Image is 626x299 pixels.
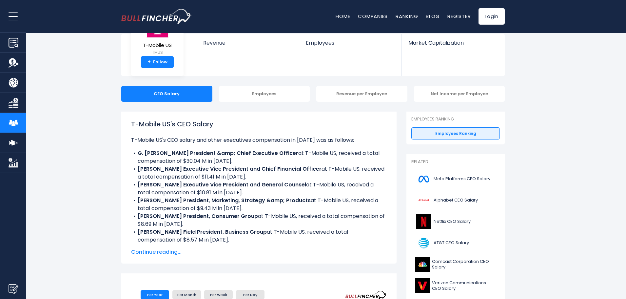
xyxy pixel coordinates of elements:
[411,277,500,295] a: Verizon Communications CEO Salary
[203,40,293,46] span: Revenue
[131,248,387,256] span: Continue reading...
[143,43,172,48] span: T-Mobile US
[479,8,505,25] a: Login
[299,34,401,57] a: Employees
[121,86,212,102] div: CEO Salary
[411,234,500,252] a: AT&T CEO Salary
[402,34,504,57] a: Market Capitalization
[138,181,306,188] b: [PERSON_NAME] Executive Vice President and General Counsel
[358,13,388,20] a: Companies
[131,212,387,228] li: at T-Mobile US, received a total compensation of $8.69 M in [DATE].
[141,56,174,68] a: +Follow
[131,165,387,181] li: at T-Mobile US, received a total compensation of $11.41 M in [DATE].
[131,228,387,244] li: at T-Mobile US, received a total compensation of $8.57 M in [DATE].
[411,191,500,209] a: Alphabet CEO Salary
[147,59,151,65] strong: +
[411,170,500,188] a: Meta Platforms CEO Salary
[143,15,172,56] a: T-Mobile US TMUS
[426,13,440,20] a: Blog
[415,257,430,272] img: CMCSA logo
[434,219,471,224] span: Netflix CEO Salary
[408,40,498,46] span: Market Capitalization
[411,117,500,122] p: Employees Ranking
[415,278,430,293] img: VZ logo
[411,255,500,273] a: Comcast Corporation CEO Salary
[432,259,496,270] span: Comcast Corporation CEO Salary
[131,181,387,197] li: at T-Mobile US, received a total compensation of $10.81 M in [DATE].
[415,214,432,229] img: NFLX logo
[415,172,432,186] img: META logo
[432,280,496,291] span: Verizon Communications CEO Salary
[131,119,387,129] h1: T-Mobile US's CEO Salary
[434,198,478,203] span: Alphabet CEO Salary
[447,13,471,20] a: Register
[396,13,418,20] a: Ranking
[143,50,172,55] small: TMUS
[131,197,387,212] li: at T-Mobile US, received a total compensation of $9.43 M in [DATE].
[138,212,258,220] b: [PERSON_NAME] President, Consumer Group
[306,40,395,46] span: Employees
[131,136,387,144] p: T-Mobile US's CEO salary and other executives compensation in [DATE] was as follows:
[138,165,322,173] b: [PERSON_NAME] Executive Vice President and Chief Financial Officer
[197,34,299,57] a: Revenue
[434,240,469,246] span: AT&T CEO Salary
[219,86,310,102] div: Employees
[411,159,500,165] p: Related
[411,213,500,231] a: Netflix CEO Salary
[131,149,387,165] li: at T-Mobile US, received a total compensation of $30.04 M in [DATE].
[411,127,500,140] a: Employees Ranking
[414,86,505,102] div: Net Income per Employee
[336,13,350,20] a: Home
[434,176,490,182] span: Meta Platforms CEO Salary
[415,236,432,250] img: T logo
[138,197,311,204] b: [PERSON_NAME] President, Marketing, Strategy &amp; Products
[138,228,267,236] b: [PERSON_NAME] Field President, Business Group
[138,149,298,157] b: G. [PERSON_NAME] President &amp; Chief Executive Officer
[121,9,192,24] a: Go to homepage
[316,86,407,102] div: Revenue per Employee
[415,193,432,208] img: GOOGL logo
[121,9,192,24] img: bullfincher logo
